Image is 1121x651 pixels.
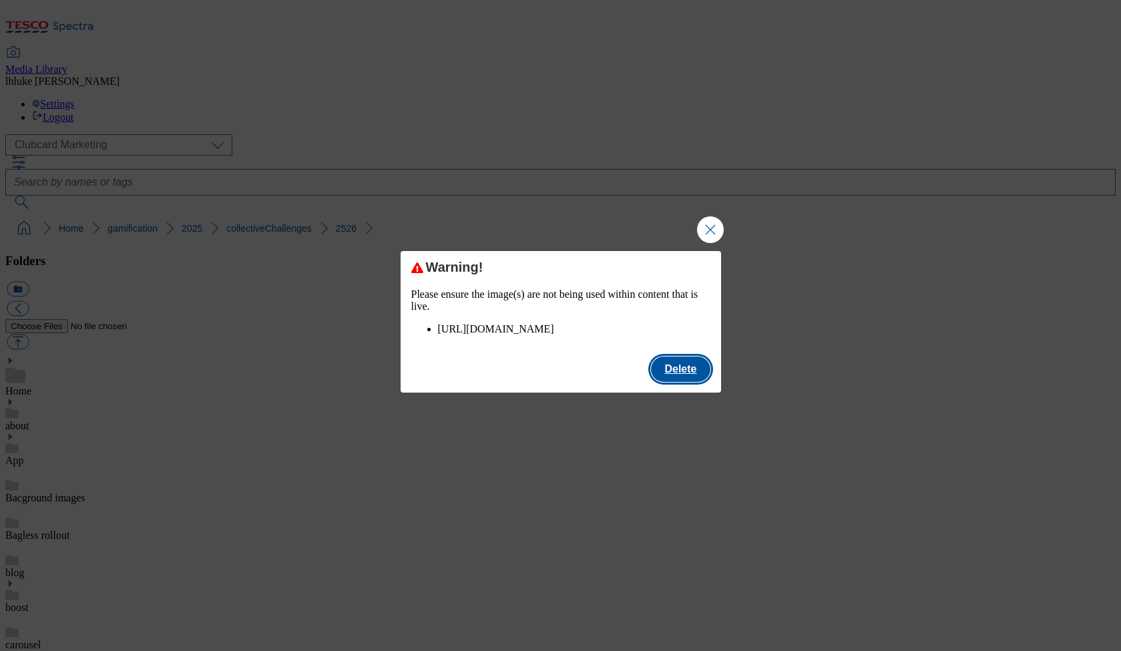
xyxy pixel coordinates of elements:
[697,216,724,243] button: Close Modal
[438,323,710,335] li: [URL][DOMAIN_NAME]
[411,259,710,275] div: Warning!
[411,288,710,312] p: Please ensure the image(s) are not being used within content that is live.
[401,251,721,393] div: Modal
[651,357,710,382] button: Delete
